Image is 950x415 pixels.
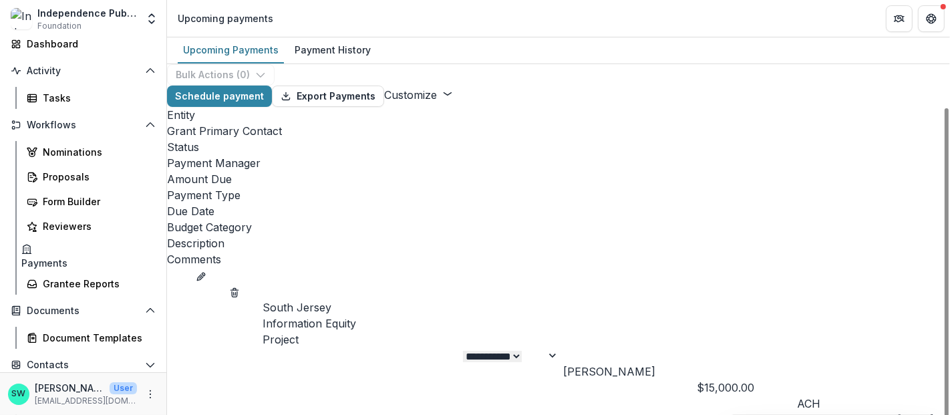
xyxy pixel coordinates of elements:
[229,283,240,299] button: delete
[289,40,376,59] div: Payment History
[21,141,161,163] a: Nominations
[167,107,950,123] div: Entity
[178,37,284,63] a: Upcoming Payments
[43,331,150,345] div: Document Templates
[27,65,140,77] span: Activity
[167,155,950,171] div: Payment Manager
[167,235,950,251] div: Description
[167,139,950,155] div: Status
[167,219,950,235] div: Budget Category
[167,171,950,187] div: Amount Due
[886,5,913,32] button: Partners
[272,86,384,107] button: Export Payments
[167,123,950,139] div: Grant Primary Contact
[167,251,950,267] div: Comments
[27,360,140,371] span: Contacts
[5,300,161,321] button: Open Documents
[12,390,26,398] div: Sherella WIlliams
[43,219,150,233] div: Reviewers
[21,190,161,213] a: Form Builder
[167,64,275,86] button: Bulk Actions (0)
[11,8,32,29] img: Independence Public Media Foundation
[167,187,950,203] div: Payment Type
[27,120,140,131] span: Workflows
[697,380,797,396] div: $15,000.00
[21,327,161,349] a: Document Templates
[21,87,161,109] a: Tasks
[142,5,161,32] button: Open entity switcher
[21,273,161,295] a: Grantee Reports
[167,203,950,219] div: Due Date
[918,5,945,32] button: Get Help
[289,37,376,63] a: Payment History
[5,354,161,376] button: Open Contacts
[35,381,104,395] p: [PERSON_NAME]
[178,11,273,25] div: Upcoming payments
[43,194,150,209] div: Form Builder
[21,256,67,270] div: Payments
[43,277,150,291] div: Grantee Reports
[142,386,158,402] button: More
[178,40,284,59] div: Upcoming Payments
[797,396,897,412] div: ACH
[21,215,161,237] a: Reviewers
[5,114,161,136] button: Open Workflows
[43,91,150,105] div: Tasks
[35,395,137,407] p: [EMAIL_ADDRESS][DOMAIN_NAME]
[27,37,150,51] div: Dashboard
[21,240,67,270] a: Payments
[27,305,140,317] span: Documents
[43,170,150,184] div: Proposals
[167,86,272,107] button: Schedule payment
[37,20,82,32] span: Foundation
[37,6,137,20] div: Independence Public Media Foundation
[563,364,697,380] div: [PERSON_NAME]
[21,166,161,188] a: Proposals
[172,9,279,28] nav: breadcrumb
[263,301,356,346] a: South Jersey Information Equity Project
[5,33,161,55] a: Dashboard
[5,60,161,82] button: Open Activity
[43,145,150,159] div: Nominations
[110,382,137,394] p: User
[384,87,453,103] button: Customize
[196,267,206,283] button: edit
